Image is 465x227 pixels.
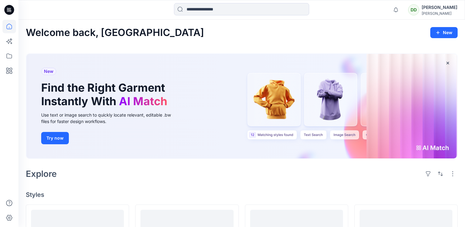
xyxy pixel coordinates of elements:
button: Try now [41,132,69,144]
h1: Find the Right Garment Instantly With [41,81,170,108]
button: New [430,27,458,38]
h2: Welcome back, [GEOGRAPHIC_DATA] [26,27,204,38]
span: New [44,68,53,75]
div: [PERSON_NAME] [422,4,457,11]
h2: Explore [26,169,57,179]
span: AI Match [119,94,167,108]
div: Use text or image search to quickly locate relevant, editable .bw files for faster design workflows. [41,112,179,125]
div: DD [408,4,419,15]
div: [PERSON_NAME] [422,11,457,16]
h4: Styles [26,191,458,198]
